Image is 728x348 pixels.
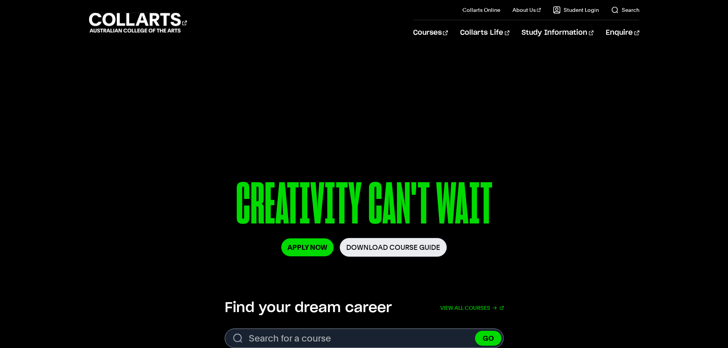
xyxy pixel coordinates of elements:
[89,12,187,34] div: Go to homepage
[460,20,509,45] a: Collarts Life
[606,20,639,45] a: Enquire
[440,299,504,316] a: View all courses
[462,6,500,14] a: Collarts Online
[225,329,504,348] form: Search
[413,20,448,45] a: Courses
[225,329,504,348] input: Search for a course
[475,331,501,346] button: GO
[151,175,577,238] p: CREATIVITY CAN'T WAIT
[611,6,639,14] a: Search
[553,6,599,14] a: Student Login
[225,299,392,316] h2: Find your dream career
[340,238,447,257] a: Download Course Guide
[522,20,593,45] a: Study Information
[512,6,541,14] a: About Us
[281,238,334,256] a: Apply Now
